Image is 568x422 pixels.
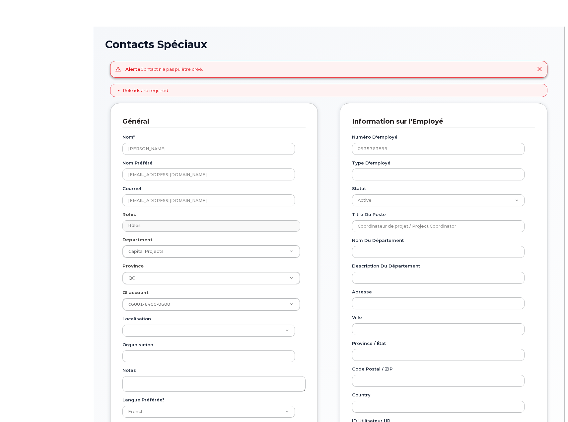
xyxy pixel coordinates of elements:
[105,39,552,50] h1: Contacts Spéciaux
[125,66,203,72] div: Contact n'a pas pu être créé.
[352,134,397,140] label: Numéro d'employé
[128,275,135,280] span: QC
[123,246,300,258] a: Capital Projects
[122,367,136,373] label: Notes
[352,392,371,398] label: Country
[122,134,135,140] label: Nom
[122,211,136,218] label: Rôles
[352,117,530,126] h3: Information sur l'Employé
[352,289,372,295] label: Adresse
[122,263,144,269] label: Province
[123,298,300,310] a: c6001-6400-0600
[133,134,135,140] abbr: required
[352,314,362,321] label: Ville
[122,185,141,192] label: Courriel
[352,160,390,166] label: Type d'employé
[352,366,392,372] label: Code postal / ZIP
[122,342,153,348] label: Organisation
[123,87,168,94] li: Role ids are required
[122,289,149,296] label: Gl account
[352,211,386,218] label: Titre du poste
[352,185,366,192] label: Statut
[163,397,164,402] abbr: required
[128,249,164,254] span: Capital Projects
[352,340,386,347] label: Province / État
[352,237,404,244] label: Nom du département
[122,160,153,166] label: Nom préféré
[122,237,153,243] label: Department
[352,263,420,269] label: Description du département
[125,66,140,72] strong: Alerte
[128,302,170,307] span: c6001-6400-0600
[122,117,301,126] h3: Général
[123,272,300,284] a: QC
[122,397,164,403] label: Langue préférée
[122,316,151,322] label: Localisation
